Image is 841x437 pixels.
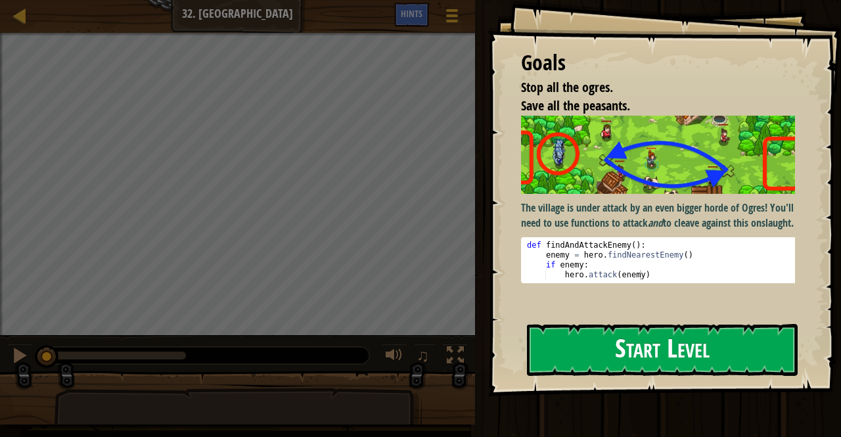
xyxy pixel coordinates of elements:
[7,344,33,371] button: Ctrl + P: Pause
[442,344,468,371] button: Toggle fullscreen
[521,200,805,231] p: The village is under attack by an even bigger horde of Ogres! You'll need to use functions to att...
[527,324,798,376] button: Start Level
[401,7,422,20] span: Hints
[414,344,436,371] button: ♫
[505,97,792,116] li: Save all the peasants.
[521,48,795,78] div: Goals
[417,346,430,365] span: ♫
[521,116,805,194] img: Village warder
[648,216,663,230] em: and
[505,78,792,97] li: Stop all the ogres.
[521,97,630,114] span: Save all the peasants.
[436,3,468,34] button: Show game menu
[381,344,407,371] button: Adjust volume
[521,78,613,96] span: Stop all the ogres.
